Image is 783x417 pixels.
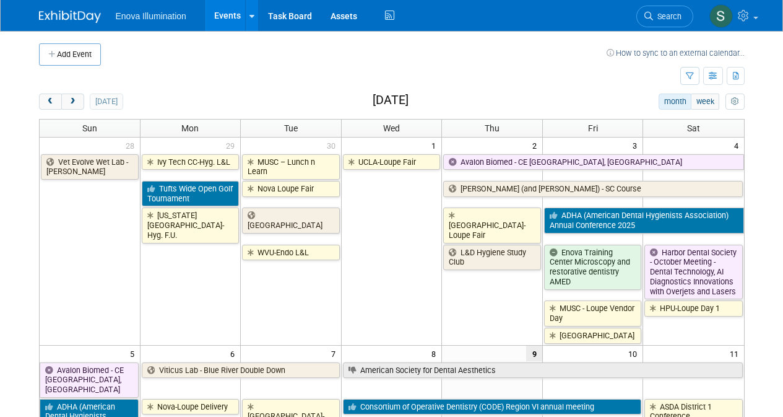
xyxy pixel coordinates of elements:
[142,399,240,415] a: Nova-Loupe Delivery
[588,123,598,133] span: Fri
[729,346,744,361] span: 11
[343,362,743,379] a: American Society for Dental Aesthetics
[124,138,140,153] span: 28
[40,362,139,398] a: Avalon Biomed - CE [GEOGRAPHIC_DATA], [GEOGRAPHIC_DATA]
[242,245,340,261] a: WVU-Endo L&L
[242,154,340,180] a: MUSC – Lunch n Learn
[41,154,139,180] a: Vet Evolve Wet Lab - [PERSON_NAME]
[691,94,719,110] button: week
[242,208,340,233] a: [GEOGRAPHIC_DATA]
[343,399,642,415] a: Consortium of Operative Dentistry (CODE) Region VI annual meeting
[607,48,745,58] a: How to sync to an external calendar...
[430,138,441,153] span: 1
[82,123,97,133] span: Sun
[485,123,500,133] span: Thu
[373,94,409,107] h2: [DATE]
[229,346,240,361] span: 6
[687,123,700,133] span: Sat
[383,123,400,133] span: Wed
[627,346,642,361] span: 10
[653,12,681,21] span: Search
[544,245,642,290] a: Enova Training Center Microscopy and restorative dentistry AMED
[284,123,298,133] span: Tue
[443,245,541,270] a: L&D Hygiene Study Club
[544,208,744,233] a: ADHA (American Dental Hygienists Association) Annual Conference 2025
[242,181,340,197] a: Nova Loupe Fair
[526,346,542,361] span: 9
[544,328,642,344] a: [GEOGRAPHIC_DATA]
[443,154,743,170] a: Avalon Biomed - CE [GEOGRAPHIC_DATA], [GEOGRAPHIC_DATA]
[39,11,101,23] img: ExhibitDay
[659,94,691,110] button: month
[731,98,739,106] i: Personalize Calendar
[330,346,341,361] span: 7
[39,94,62,110] button: prev
[116,11,186,21] span: Enova Illumination
[443,181,742,197] a: [PERSON_NAME] (and [PERSON_NAME]) - SC Course
[142,154,240,170] a: Ivy Tech CC-Hyg. L&L
[443,208,541,243] a: [GEOGRAPHIC_DATA]-Loupe Fair
[725,94,744,110] button: myCustomButton
[39,43,101,66] button: Add Event
[544,301,642,326] a: MUSC - Loupe Vendor Day
[644,245,742,300] a: Harbor Dental Society - October Meeting - Dental Technology, AI Diagnostics Innovations with Over...
[142,208,240,243] a: [US_STATE][GEOGRAPHIC_DATA]-Hyg. F.U.
[531,138,542,153] span: 2
[343,154,441,170] a: UCLA-Loupe Fair
[129,346,140,361] span: 5
[644,301,742,317] a: HPU-Loupe Day 1
[61,94,84,110] button: next
[142,181,240,206] a: Tufts Wide Open Golf Tournament
[733,138,744,153] span: 4
[90,94,123,110] button: [DATE]
[631,138,642,153] span: 3
[430,346,441,361] span: 8
[709,4,733,28] img: Sam Colton
[326,138,341,153] span: 30
[636,6,693,27] a: Search
[225,138,240,153] span: 29
[181,123,199,133] span: Mon
[142,362,340,379] a: Viticus Lab - Blue River Double Down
